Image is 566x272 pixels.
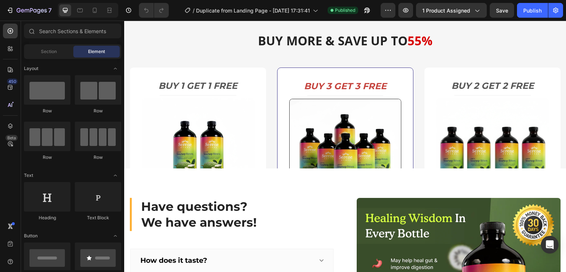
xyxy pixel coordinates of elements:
[3,3,55,18] button: 7
[17,178,209,210] p: Have questions? We have answers!
[541,236,559,254] div: Open Intercom Messenger
[124,21,566,272] iframe: Design area
[422,7,470,14] span: 1 product assigned
[41,48,57,55] span: Section
[24,154,70,161] div: Row
[416,3,487,18] button: 1 product assigned
[490,3,514,18] button: Save
[312,78,425,191] img: gempages_576827787692737275-748a8dc0-e701-47a4-ab8c-f5e739bfa404.webp
[196,7,310,14] span: Duplicate from Landing Page - [DATE] 17:31:41
[24,215,70,221] div: Heading
[139,3,169,18] div: Undo/Redo
[193,7,195,14] span: /
[75,108,121,114] div: Row
[24,172,33,179] span: Text
[88,48,105,55] span: Element
[75,215,121,221] div: Text Block
[109,170,121,181] span: Toggle open
[335,7,355,14] span: Published
[24,65,38,72] span: Layout
[109,63,121,74] span: Toggle open
[6,135,18,141] div: Beta
[165,78,277,190] img: gempages_576827787692737275-368bd92b-d85f-4d26-9250-47ffb4cf3b3a.webp
[24,24,121,38] input: Search Sections & Elements
[75,154,121,161] div: Row
[496,7,508,14] span: Save
[24,233,38,239] span: Button
[24,108,70,114] div: Row
[165,59,277,72] h2: BUY 3 GET 3 FREE
[517,3,548,18] button: Publish
[109,230,121,242] span: Toggle open
[312,59,425,72] h2: BUY 2 GET 2 FREE
[16,236,83,244] strong: How does it taste?
[48,6,52,15] p: 7
[7,79,18,84] div: 450
[523,7,542,14] div: Publish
